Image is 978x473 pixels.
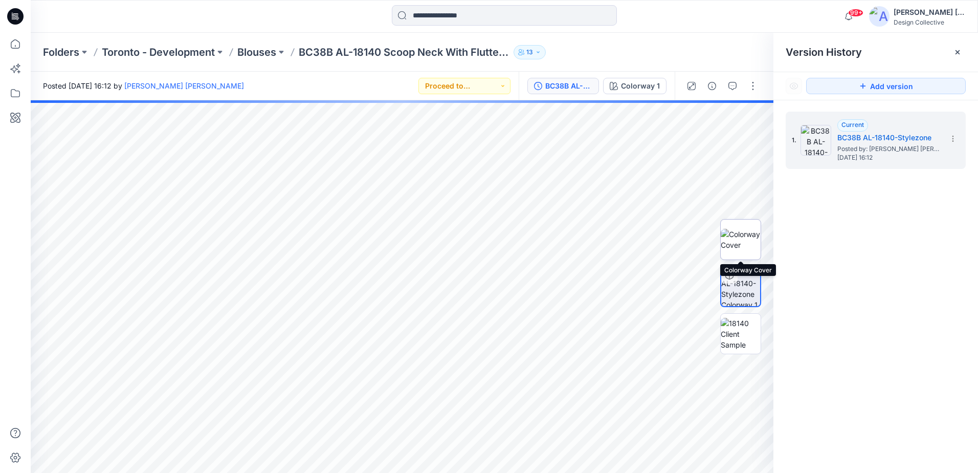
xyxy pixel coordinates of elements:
img: Colorway Cover [721,229,761,250]
div: Design Collective [894,18,965,26]
span: [DATE] 16:12 [837,154,940,161]
span: 1. [792,136,796,145]
a: Blouses [237,45,276,59]
p: 13 [526,47,533,58]
img: BC38B AL-18140-Stylezone Colorway 1 [721,267,760,306]
h5: BC38B AL-18140-Stylezone [837,132,940,144]
button: BC38B AL-18140-Stylezone [527,78,599,94]
button: Details [704,78,720,94]
span: Posted [DATE] 16:12 by [43,80,244,91]
div: BC38B AL-18140-Stylezone [545,80,592,92]
span: Posted by: Carla Nina [837,144,940,154]
button: Add version [806,78,966,94]
img: BC38B AL-18140-Stylezone [801,125,831,156]
button: Show Hidden Versions [786,78,802,94]
span: Current [841,121,864,128]
button: Colorway 1 [603,78,666,94]
span: 99+ [848,9,863,17]
a: Toronto - Development [102,45,215,59]
img: avatar [869,6,890,27]
a: [PERSON_NAME] [PERSON_NAME] [124,81,244,90]
button: Close [953,48,962,56]
img: 18140 Client Sample [721,318,761,350]
div: Colorway 1 [621,80,660,92]
button: 13 [514,45,546,59]
a: Folders [43,45,79,59]
p: BC38B AL-18140 Scoop Neck With Flutter Sleeve [299,45,509,59]
div: [PERSON_NAME] [PERSON_NAME] [894,6,965,18]
span: Version History [786,46,862,58]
